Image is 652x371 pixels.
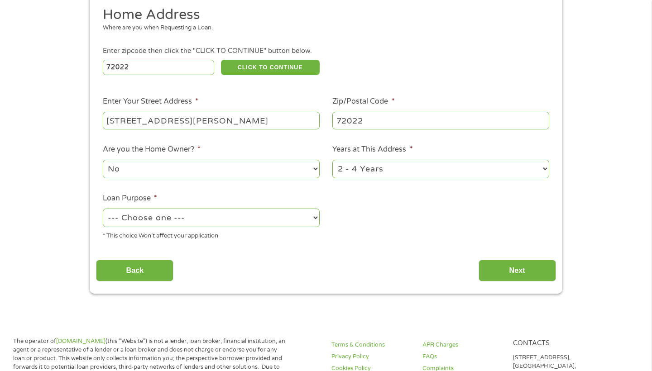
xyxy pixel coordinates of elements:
[331,341,411,349] a: Terms & Conditions
[103,112,320,129] input: 1 Main Street
[103,46,549,56] div: Enter zipcode then click the "CLICK TO CONTINUE" button below.
[103,97,198,106] label: Enter Your Street Address
[103,24,543,33] div: Where are you when Requesting a Loan.
[479,260,556,282] input: Next
[332,97,394,106] label: Zip/Postal Code
[56,338,105,345] a: [DOMAIN_NAME]
[331,352,411,361] a: Privacy Policy
[103,145,201,154] label: Are you the Home Owner?
[332,145,412,154] label: Years at This Address
[103,228,320,241] div: * This choice Won’t affect your application
[422,352,502,361] a: FAQs
[103,60,215,75] input: Enter Zipcode (e.g 01510)
[513,339,593,348] h4: Contacts
[221,60,320,75] button: CLICK TO CONTINUE
[103,6,543,24] h2: Home Address
[96,260,173,282] input: Back
[103,194,157,203] label: Loan Purpose
[422,341,502,349] a: APR Charges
